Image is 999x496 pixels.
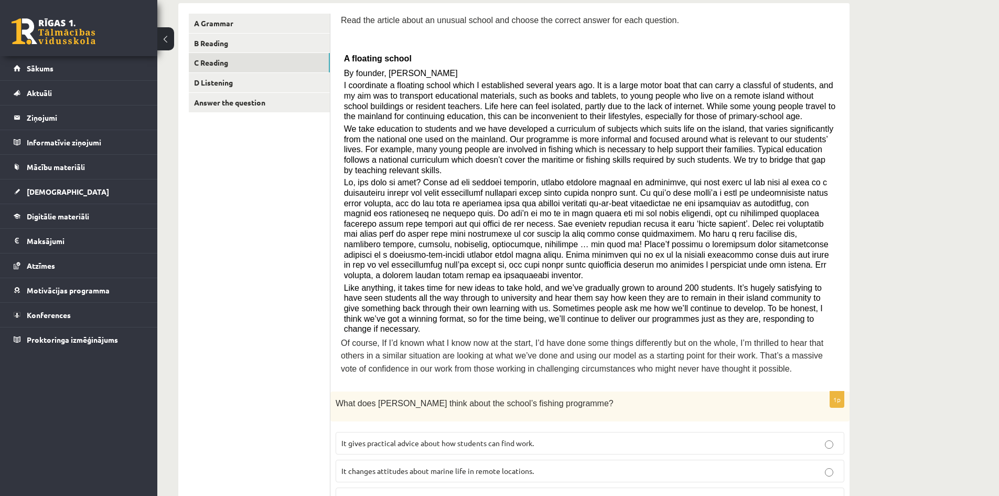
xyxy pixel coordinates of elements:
a: Rīgas 1. Tālmācības vidusskola [12,18,95,45]
a: Answer the question [189,93,330,112]
a: B Reading [189,34,330,53]
span: Like anything, it takes time for new ideas to take hold, and we’ve gradually grown to around 200 ... [344,283,823,334]
a: D Listening [189,73,330,92]
a: Maksājumi [14,229,144,253]
span: A floating school [344,54,412,63]
span: By founder, [PERSON_NAME] [344,69,458,78]
a: Mācību materiāli [14,155,144,179]
a: Atzīmes [14,254,144,278]
legend: Ziņojumi [27,105,144,130]
a: Sākums [14,56,144,80]
span: Aktuāli [27,88,52,98]
span: It gives practical advice about how students can find work. [341,438,534,448]
a: Ziņojumi [14,105,144,130]
legend: Maksājumi [27,229,144,253]
span: Of course, If I’d known what I know now at the start, I’d have done some things differently but o... [341,339,823,373]
span: It changes attitudes about marine life in remote locations. [341,466,534,476]
a: [DEMOGRAPHIC_DATA] [14,180,144,204]
span: We take education to students and we have developed a curriculum of subjects which suits life on ... [344,124,834,175]
input: It changes attitudes about marine life in remote locations. [825,468,833,477]
span: Read the article about an unusual school and choose the correct answer for each question. [341,16,679,25]
span: Proktoringa izmēģinājums [27,335,118,344]
a: Motivācijas programma [14,278,144,302]
span: Konferences [27,310,71,320]
a: C Reading [189,53,330,72]
span: Digitālie materiāli [27,212,89,221]
input: It gives practical advice about how students can find work. [825,440,833,449]
span: Mācību materiāli [27,162,85,172]
span: Sākums [27,64,53,73]
a: Aktuāli [14,81,144,105]
a: Proktoringa izmēģinājums [14,328,144,352]
a: Konferences [14,303,144,327]
span: I coordinate a floating school which I established several years ago. It is a large motor boat th... [344,81,835,121]
a: A Grammar [189,14,330,33]
p: 1p [830,391,844,408]
span: Atzīmes [27,261,55,270]
span: What does [PERSON_NAME] think about the school’s fishing programme? [336,399,614,408]
span: Motivācijas programma [27,286,110,295]
a: Digitālie materiāli [14,204,144,228]
legend: Informatīvie ziņojumi [27,130,144,154]
span: [DEMOGRAPHIC_DATA] [27,187,109,196]
a: Informatīvie ziņojumi [14,130,144,154]
span: Lo, ips dolo si amet? Conse ad eli seddoei temporin, utlabo etdolore magnaal en adminimve, qui no... [344,178,829,280]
